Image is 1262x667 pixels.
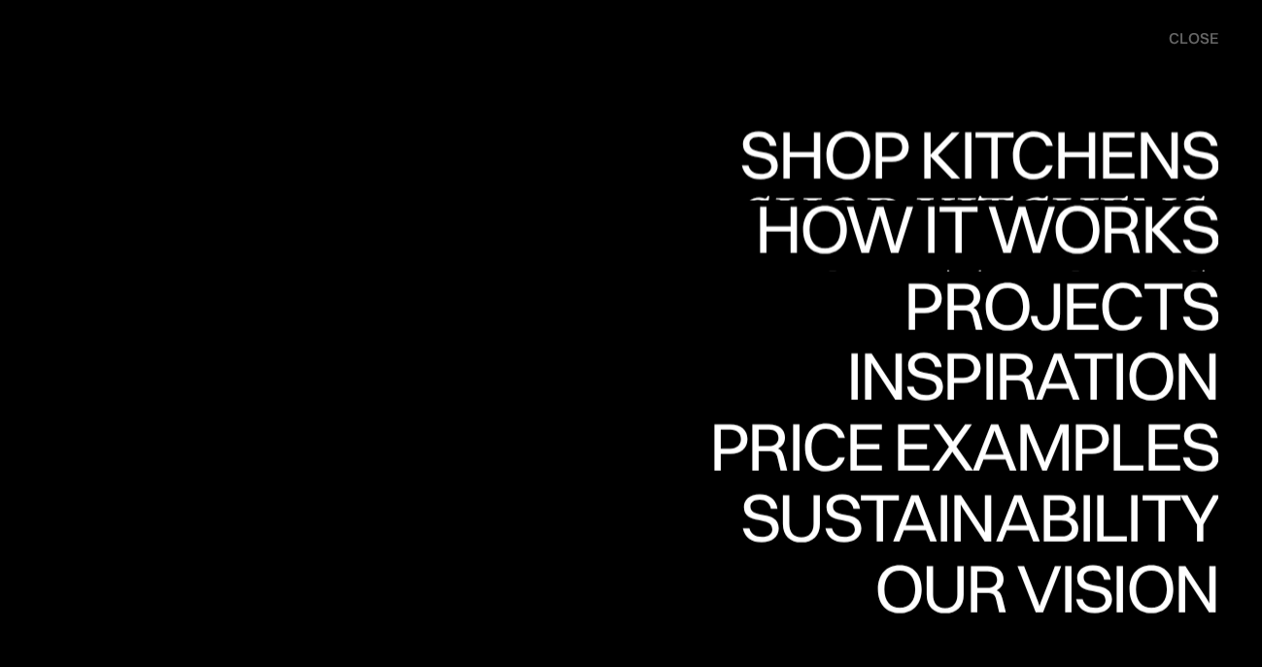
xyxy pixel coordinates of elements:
div: How it works [750,262,1218,330]
div: Projects [904,339,1218,407]
a: Shop KitchensShop Kitchens [730,130,1218,201]
a: Our visionOur vision [858,553,1218,624]
div: Sustainability [724,551,1218,619]
a: ProjectsProjects [904,271,1218,342]
div: Shop Kitchens [730,188,1218,256]
div: close [1169,28,1218,50]
div: menu [1149,19,1218,58]
div: Inspiration [819,342,1218,410]
div: How it works [750,194,1218,262]
div: Shop Kitchens [730,120,1218,188]
div: Our vision [858,553,1218,621]
a: SustainabilitySustainability [724,484,1218,554]
div: Sustainability [724,484,1218,551]
a: Price examplesPrice examples [709,413,1218,484]
a: How it worksHow it works [750,200,1218,271]
div: Inspiration [819,410,1218,478]
div: Price examples [709,481,1218,549]
div: Projects [904,271,1218,339]
div: Price examples [709,413,1218,481]
a: InspirationInspiration [819,342,1218,413]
